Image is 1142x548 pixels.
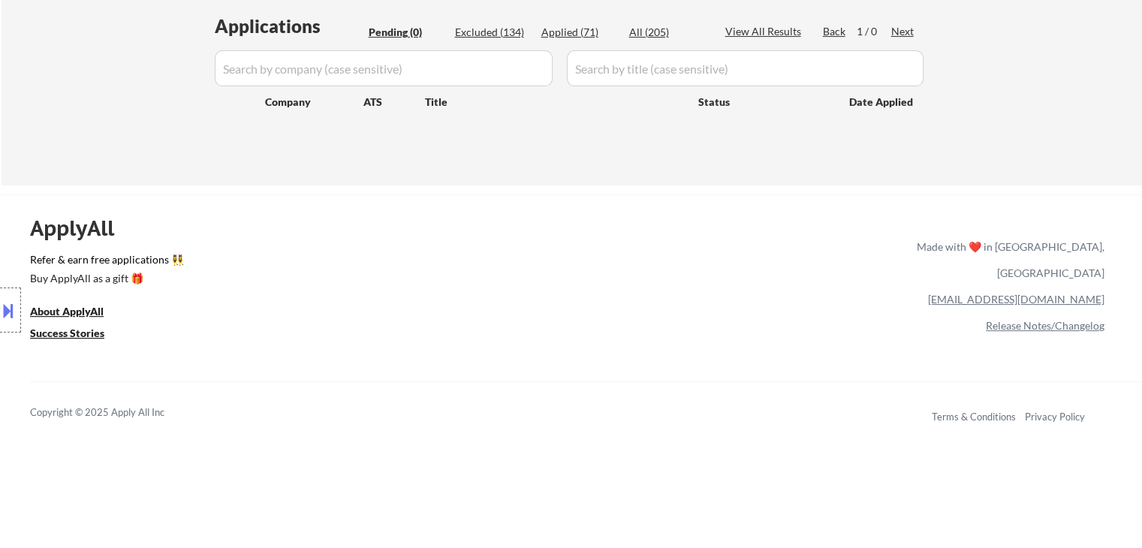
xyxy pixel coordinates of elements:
[1025,411,1085,423] a: Privacy Policy
[932,411,1016,423] a: Terms & Conditions
[265,95,363,110] div: Company
[698,88,827,115] div: Status
[823,24,847,39] div: Back
[849,95,915,110] div: Date Applied
[215,17,363,35] div: Applications
[455,25,530,40] div: Excluded (134)
[857,24,891,39] div: 1 / 0
[725,24,806,39] div: View All Results
[369,25,444,40] div: Pending (0)
[567,50,924,86] input: Search by title (case sensitive)
[425,95,684,110] div: Title
[363,95,425,110] div: ATS
[215,50,553,86] input: Search by company (case sensitive)
[911,233,1104,286] div: Made with ❤️ in [GEOGRAPHIC_DATA], [GEOGRAPHIC_DATA]
[891,24,915,39] div: Next
[928,293,1104,306] a: [EMAIL_ADDRESS][DOMAIN_NAME]
[30,254,603,270] a: Refer & earn free applications 👯‍♀️
[541,25,616,40] div: Applied (71)
[986,319,1104,332] a: Release Notes/Changelog
[629,25,704,40] div: All (205)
